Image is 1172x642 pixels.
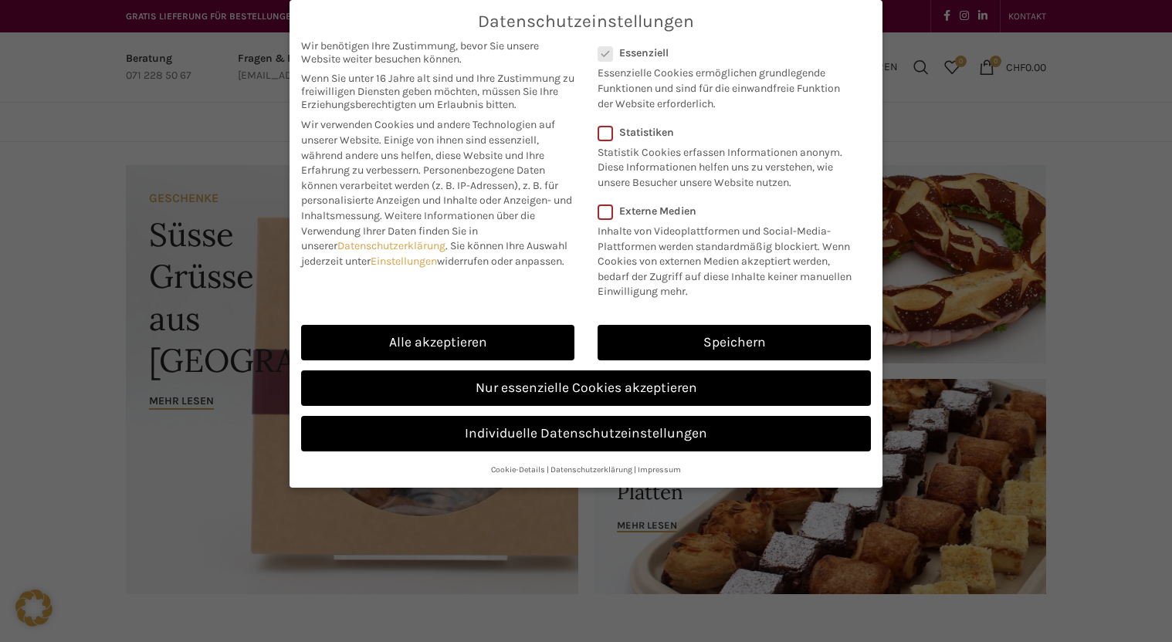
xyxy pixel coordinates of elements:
p: Statistik Cookies erfassen Informationen anonym. Diese Informationen helfen uns zu verstehen, wie... [598,139,851,191]
span: Wir benötigen Ihre Zustimmung, bevor Sie unsere Website weiter besuchen können. [301,39,574,66]
label: Statistiken [598,126,851,139]
p: Inhalte von Videoplattformen und Social-Media-Plattformen werden standardmäßig blockiert. Wenn Co... [598,218,861,299]
a: Datenschutzerklärung [337,239,445,252]
span: Sie können Ihre Auswahl jederzeit unter widerrufen oder anpassen. [301,239,567,268]
a: Speichern [598,325,871,360]
a: Cookie-Details [491,465,545,475]
a: Impressum [638,465,681,475]
a: Alle akzeptieren [301,325,574,360]
span: Personenbezogene Daten können verarbeitet werden (z. B. IP-Adressen), z. B. für personalisierte A... [301,164,572,222]
p: Essenzielle Cookies ermöglichen grundlegende Funktionen und sind für die einwandfreie Funktion de... [598,59,851,111]
a: Nur essenzielle Cookies akzeptieren [301,370,871,406]
span: Wir verwenden Cookies und andere Technologien auf unserer Website. Einige von ihnen sind essenzie... [301,118,555,177]
a: Individuelle Datenschutzeinstellungen [301,416,871,451]
span: Datenschutzeinstellungen [478,12,694,32]
span: Wenn Sie unter 16 Jahre alt sind und Ihre Zustimmung zu freiwilligen Diensten geben möchten, müss... [301,72,574,111]
span: Weitere Informationen über die Verwendung Ihrer Daten finden Sie in unserer . [301,209,535,252]
label: Essenziell [598,46,851,59]
a: Datenschutzerklärung [550,465,632,475]
a: Einstellungen [371,255,437,268]
label: Externe Medien [598,204,861,218]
